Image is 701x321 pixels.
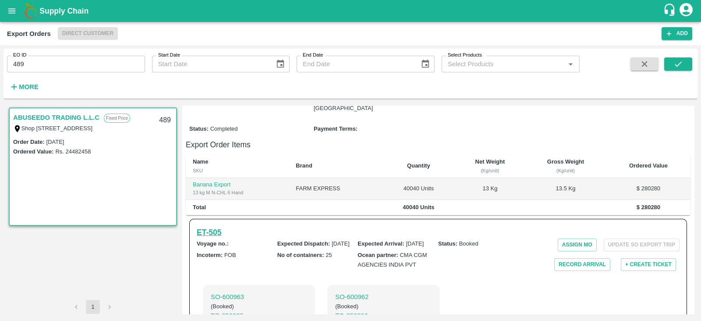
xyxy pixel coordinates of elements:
div: (Kg/unit) [532,167,599,175]
button: Choose date [417,56,434,72]
b: Brand [296,162,312,169]
b: Supply Chain [39,7,89,15]
td: 13.5 Kg [525,178,606,200]
button: + Create Ticket [621,258,676,271]
b: Ordered Value [629,162,668,169]
a: ET-505 [197,226,221,239]
p: TO- 350826 [335,311,432,321]
b: Expected Arrival : [358,240,404,247]
a: SO-600963 [211,292,307,302]
button: Add [662,27,692,40]
label: Order Date : [13,139,45,145]
span: [DATE] [406,240,424,247]
div: 489 [154,110,176,131]
a: SO-600962 [335,292,432,302]
b: Voyage no. : [197,240,229,247]
span: [DATE] [332,240,350,247]
label: Start Date [158,52,180,59]
h6: ET- 505 [197,226,221,239]
b: Net Weight [475,158,505,165]
div: (Kg/unit) [462,167,518,175]
span: 25 [326,252,332,258]
button: page 1 [86,300,100,314]
button: Open [565,58,576,70]
p: SO- 600962 [335,292,432,302]
b: No of containers : [277,252,324,258]
span: Completed [210,125,238,132]
input: Enter EO ID [7,56,145,72]
b: Quantity [407,162,430,169]
b: Expected Dispatch : [277,240,330,247]
b: Payment Terms : [314,125,358,132]
label: [DATE] [46,139,64,145]
span: Booked [459,240,478,247]
label: Select Products [448,52,482,59]
b: Ocean partner : [358,252,398,258]
b: Status : [438,240,457,247]
label: End Date [303,52,323,59]
button: Record Arrival [554,258,610,271]
td: 40040 Units [382,178,455,200]
b: 40040 Units [403,204,434,210]
a: TO-350825 [211,311,307,321]
button: More [7,79,41,94]
p: Banana Export [193,181,282,189]
p: SO- 600963 [211,292,307,302]
nav: pagination navigation [68,300,118,314]
b: Status : [189,125,209,132]
b: Total [193,204,206,210]
input: Start Date [152,56,269,72]
a: TO-350826 [335,311,432,321]
h6: ( Booked ) [211,302,307,311]
label: Ordered Value: [13,148,53,155]
b: Incoterm : [197,252,223,258]
b: Name [193,158,208,165]
button: Choose date [272,56,289,72]
a: Supply Chain [39,5,663,17]
b: $ 280280 [637,204,660,210]
p: Fixed Price [104,114,130,123]
div: SKU [193,167,282,175]
div: Export Orders [7,28,51,39]
td: $ 280280 [606,178,690,200]
label: EO ID [13,52,26,59]
a: ABUSEEDO TRADING L.L.C [13,112,99,123]
button: Assign MO [558,239,597,251]
td: 13 Kg [455,178,525,200]
h6: Export Order Items [186,139,690,151]
span: FOB [224,252,236,258]
label: Rs. 24482458 [55,148,91,155]
img: logo [22,2,39,20]
input: Select Products [444,58,563,70]
td: FARM EXPRESS [289,178,382,200]
button: open drawer [2,1,22,21]
div: account of current user [678,2,694,20]
h6: ( Booked ) [335,302,432,311]
b: Gross Weight [547,158,584,165]
div: 13 kg M N-CHL 6 Hand [193,189,282,196]
label: Shop [STREET_ADDRESS] [21,125,93,132]
input: End Date [297,56,413,72]
div: customer-support [663,3,678,19]
p: TO- 350825 [211,311,307,321]
strong: More [19,83,39,90]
